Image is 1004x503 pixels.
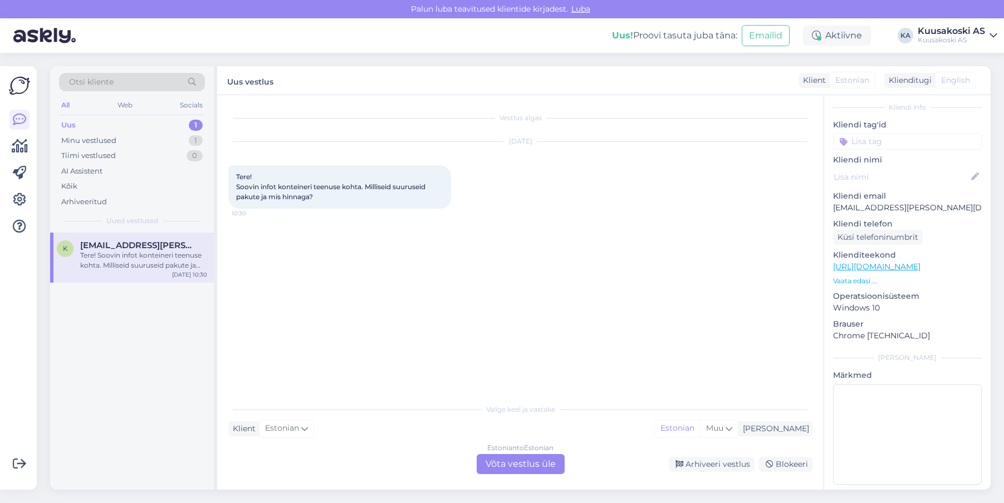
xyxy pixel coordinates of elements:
div: Tere! Soovin infot konteineri teenuse kohta. Milliseid suuruseid pakute ja mis hinnaga? [80,250,207,270]
div: Arhiveeri vestlus [669,457,755,472]
p: Kliendi email [833,190,982,202]
div: KA [898,28,913,43]
span: 10:30 [232,209,273,218]
div: Kliendi info [833,102,982,112]
span: Estonian [265,422,299,435]
div: [DATE] 10:30 [172,270,207,279]
div: Arhiveeritud [61,196,107,208]
div: Klient [799,75,826,86]
div: Vestlus algas [228,113,812,123]
p: Kliendi nimi [833,154,982,166]
img: Askly Logo [9,75,30,96]
p: Windows 10 [833,302,982,314]
p: Brauser [833,318,982,330]
div: Kuusakoski AS [918,27,985,36]
p: Klienditeekond [833,249,982,261]
div: 0 [187,150,203,161]
span: Estonian [835,75,869,86]
p: Märkmed [833,369,982,381]
div: 1 [189,135,203,146]
span: Tere! Soovin infot konteineri teenuse kohta. Milliseid suuruseid pakute ja mis hinnaga? [236,172,427,201]
div: Minu vestlused [61,135,116,146]
div: AI Assistent [61,166,102,177]
div: Uus [61,120,76,131]
input: Lisa nimi [834,171,969,183]
div: Võta vestlus üle [477,454,565,474]
input: Lisa tag [833,133,982,150]
div: Aktiivne [803,26,871,46]
div: Küsi telefoninumbrit [833,230,923,245]
p: Kliendi tag'id [833,119,982,131]
button: Emailid [742,25,790,46]
div: Web [115,98,135,112]
div: Blokeeri [759,457,812,472]
div: Estonian to Estonian [487,443,554,453]
p: Vaata edasi ... [833,276,982,286]
b: Uus! [612,30,633,41]
p: [EMAIL_ADDRESS][PERSON_NAME][DOMAIN_NAME] [833,202,982,214]
div: [DATE] [228,136,812,146]
div: Estonian [655,420,700,437]
div: [PERSON_NAME] [833,353,982,363]
p: Chrome [TECHNICAL_ID] [833,330,982,342]
span: Uued vestlused [106,216,158,226]
div: 1 [189,120,203,131]
div: Valige keel ja vastake [228,405,812,415]
div: Kuusakoski AS [918,36,985,45]
div: Tiimi vestlused [61,150,116,161]
span: Luba [568,4,594,14]
p: Operatsioonisüsteem [833,290,982,302]
label: Uus vestlus [227,73,273,88]
span: English [941,75,970,86]
div: Klienditugi [884,75,932,86]
span: k [63,244,68,253]
a: Kuusakoski ASKuusakoski AS [918,27,997,45]
p: Kliendi telefon [833,218,982,230]
a: [URL][DOMAIN_NAME] [833,262,920,272]
span: Otsi kliente [69,76,114,88]
div: [PERSON_NAME] [738,423,809,435]
div: Socials [178,98,205,112]
div: Kõik [61,181,77,192]
div: All [59,98,72,112]
span: Muu [706,423,723,433]
div: Proovi tasuta juba täna: [612,29,737,42]
div: Klient [228,423,256,435]
span: kaidi.erik@gmail.com [80,240,196,250]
